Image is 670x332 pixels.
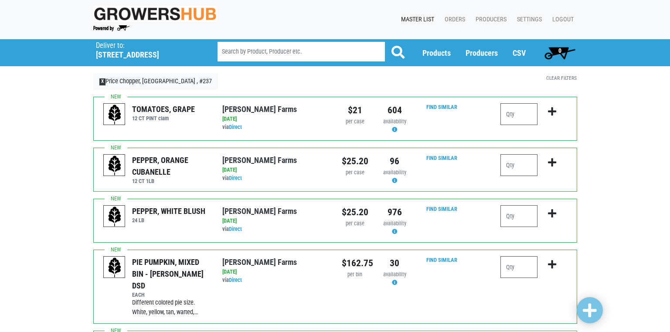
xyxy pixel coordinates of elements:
[222,225,328,234] div: via
[132,103,195,115] div: TOMATOES, GRAPE
[438,11,469,28] a: Orders
[500,205,537,227] input: Qty
[222,105,297,114] a: [PERSON_NAME] Farms
[132,115,195,122] h6: 12 CT PINT clam
[342,154,368,168] div: $25.20
[545,11,577,28] a: Logout
[93,73,218,90] a: XPrice Chopper, [GEOGRAPHIC_DATA] , #237
[222,123,328,132] div: via
[426,104,457,110] a: Find Similar
[132,154,209,178] div: PEPPER, ORANGE CUBANELLE
[229,175,242,181] a: Direct
[381,256,408,270] div: 30
[381,154,408,168] div: 96
[229,277,242,283] a: Direct
[342,103,368,117] div: $21
[342,118,368,126] div: per case
[132,178,209,184] h6: 12 CT 1LB
[383,169,406,176] span: availability
[222,268,328,276] div: [DATE]
[229,226,242,232] a: Direct
[132,291,209,298] h6: EACH
[342,205,368,219] div: $25.20
[93,25,129,31] img: Powered by Big Wheelbarrow
[96,50,195,60] h5: [STREET_ADDRESS]
[541,44,579,61] a: 0
[500,256,537,278] input: Qty
[132,217,205,224] h6: 24 LB
[422,48,451,58] a: Products
[104,155,126,176] img: placeholder-variety-43d6402dacf2d531de610a020419775a.svg
[132,298,209,317] div: Different colored pie size. White, yellow, tan, warted,
[394,11,438,28] a: Master List
[558,47,561,54] span: 0
[500,103,537,125] input: Qty
[96,39,202,60] span: Price Chopper, Binghamton , #237 (10 Glenwood Ave, Binghamton, NY 13905, USA)
[222,166,328,174] div: [DATE]
[342,271,368,279] div: per bin
[93,6,217,22] img: original-fc7597fdc6adbb9d0e2ae620e786d1a2.jpg
[381,205,408,219] div: 976
[222,207,297,216] a: [PERSON_NAME] Farms
[383,118,406,125] span: availability
[513,48,526,58] a: CSV
[104,104,126,125] img: placeholder-variety-43d6402dacf2d531de610a020419775a.svg
[546,75,577,81] a: Clear Filters
[469,11,510,28] a: Producers
[342,220,368,228] div: per case
[342,169,368,177] div: per case
[426,257,457,263] a: Find Similar
[510,11,545,28] a: Settings
[342,256,368,270] div: $162.75
[104,257,126,278] img: placeholder-variety-43d6402dacf2d531de610a020419775a.svg
[222,156,297,165] a: [PERSON_NAME] Farms
[104,206,126,227] img: placeholder-variety-43d6402dacf2d531de610a020419775a.svg
[194,308,198,316] span: …
[222,257,297,267] a: [PERSON_NAME] Farms
[218,42,385,61] input: Search by Product, Producer etc.
[229,124,242,130] a: Direct
[383,220,406,227] span: availability
[383,271,406,278] span: availability
[132,256,209,291] div: PIE PUMPKIN, MIXED BIN - [PERSON_NAME] DSD
[222,115,328,123] div: [DATE]
[99,78,106,85] span: X
[222,174,328,183] div: via
[222,217,328,225] div: [DATE]
[500,154,537,176] input: Qty
[426,155,457,161] a: Find Similar
[466,48,498,58] a: Producers
[132,205,205,217] div: PEPPER, WHITE BLUSH
[381,103,408,117] div: 604
[222,276,328,285] div: via
[426,206,457,212] a: Find Similar
[96,41,195,50] p: Deliver to:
